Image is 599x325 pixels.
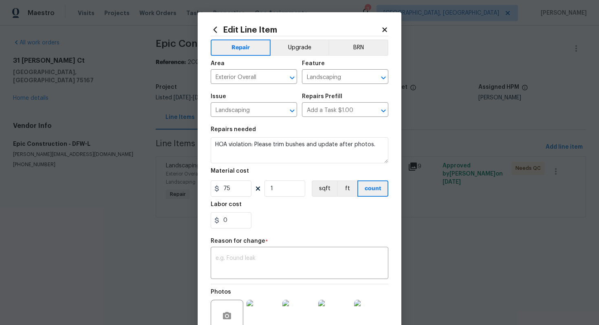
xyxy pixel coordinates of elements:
button: BRN [328,40,388,56]
h5: Feature [302,61,325,66]
button: Upgrade [271,40,329,56]
button: Open [286,72,298,83]
textarea: HOA violation: Please trim bushes and update after photos. [211,137,388,163]
h5: Reason for change [211,238,265,244]
h5: Issue [211,94,226,99]
h5: Photos [211,289,231,295]
button: Open [378,72,389,83]
button: count [357,180,388,197]
h5: Material cost [211,168,249,174]
h5: Repairs needed [211,127,256,132]
h5: Area [211,61,225,66]
button: sqft [312,180,337,197]
button: Repair [211,40,271,56]
h5: Labor cost [211,202,242,207]
h5: Repairs Prefill [302,94,342,99]
button: Open [286,105,298,116]
h2: Edit Line Item [211,25,381,34]
button: Open [378,105,389,116]
button: ft [337,180,357,197]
